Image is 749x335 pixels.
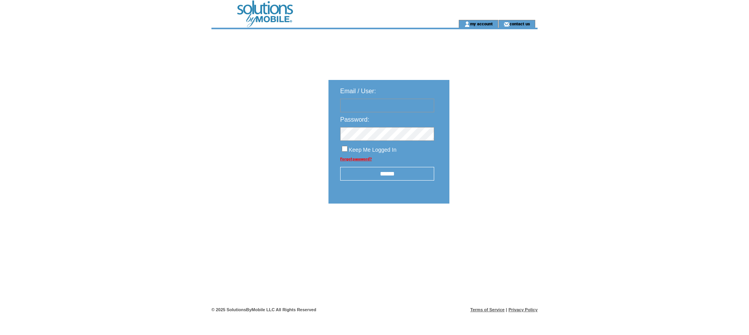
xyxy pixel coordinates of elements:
[508,307,538,312] a: Privacy Policy
[506,307,507,312] span: |
[349,147,396,153] span: Keep Me Logged In
[470,307,505,312] a: Terms of Service
[340,88,376,94] span: Email / User:
[509,21,530,26] a: contact us
[340,116,369,123] span: Password:
[472,223,511,233] img: transparent.png
[340,157,372,161] a: Forgot password?
[470,21,493,26] a: my account
[211,307,316,312] span: © 2025 SolutionsByMobile LLC All Rights Reserved
[464,21,470,27] img: account_icon.gif
[504,21,509,27] img: contact_us_icon.gif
